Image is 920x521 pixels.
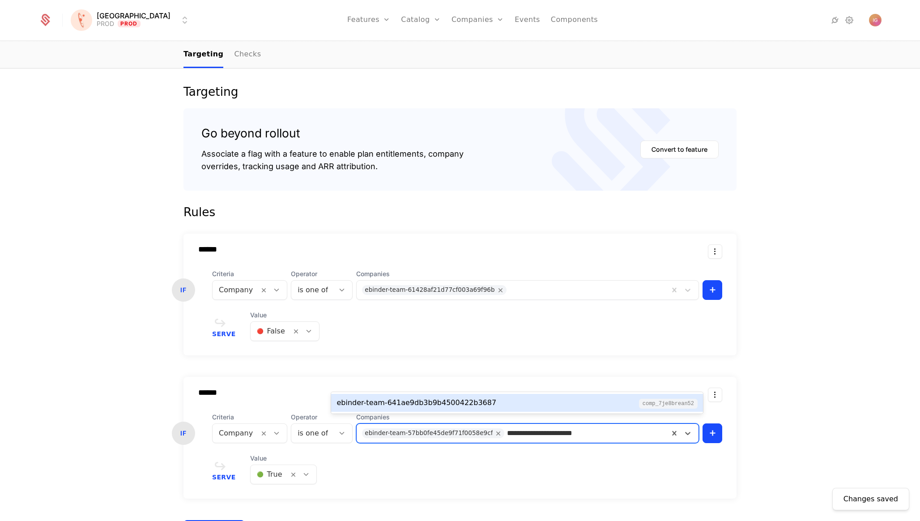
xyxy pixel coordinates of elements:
[830,15,840,26] a: Integrations
[97,19,114,28] div: PROD
[869,14,882,26] img: Igor Grebenarovic
[183,42,261,68] ul: Choose Sub Page
[172,422,195,445] div: IF
[365,428,493,438] div: ebinder-team-57bb0fe45de9f71f0058e9cf
[291,413,353,422] span: Operator
[212,413,287,422] span: Criteria
[291,269,353,278] span: Operator
[843,494,898,504] div: Changes saved
[703,280,722,300] button: +
[212,269,287,278] span: Criteria
[183,42,223,68] a: Targeting
[250,454,317,463] span: Value
[708,388,722,402] button: Select action
[212,474,236,480] span: Serve
[639,399,698,409] span: comp_7je8brEan52
[495,285,507,295] div: Remove ebinder-team-61428af21d77cf003a69f96b
[201,126,464,141] div: Go beyond rollout
[118,20,141,27] span: Prod
[201,148,464,173] div: Associate a flag with a feature to enable plan entitlements, company overrides, tracking usage an...
[356,413,699,422] span: Companies
[212,331,236,337] span: Serve
[71,9,92,31] img: Florence
[183,86,737,98] div: Targeting
[234,42,261,68] a: Checks
[250,311,319,320] span: Value
[183,42,737,68] nav: Main
[844,15,855,26] a: Settings
[183,205,737,219] div: Rules
[493,428,504,438] div: Remove ebinder-team-57bb0fe45de9f71f0058e9cf
[336,397,496,408] div: ebinder-team-641ae9db3b9b4500422b3687
[708,244,722,259] button: Select action
[640,141,719,158] button: Convert to feature
[97,12,170,19] span: [GEOGRAPHIC_DATA]
[703,423,722,443] button: +
[869,14,882,26] button: Open user button
[356,269,699,278] span: Companies
[73,10,190,30] button: Select environment
[365,285,494,295] div: ebinder-team-61428af21d77cf003a69f96b
[172,278,195,302] div: IF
